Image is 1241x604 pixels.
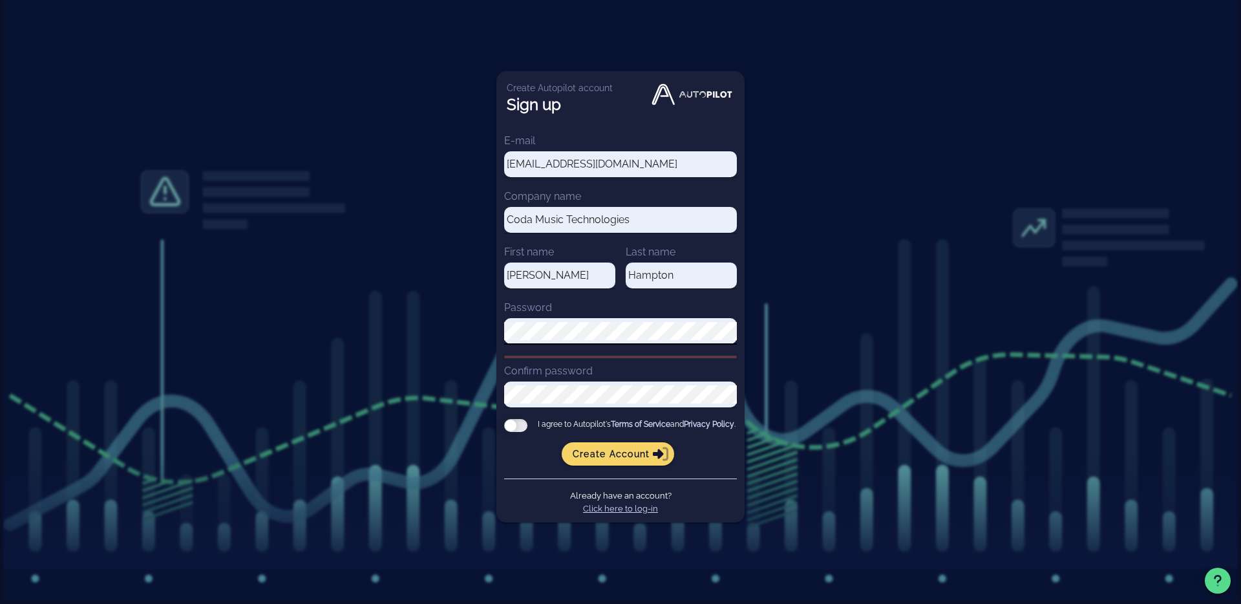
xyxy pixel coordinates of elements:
[626,246,675,258] label: Last name
[507,81,613,94] p: Create Autopilot account
[583,504,658,513] a: Click here to log-in
[611,420,670,429] a: Terms of Service
[504,246,554,258] label: First name
[538,419,736,432] span: I agree to Autopilot's and .
[684,420,734,429] a: Privacy Policy
[504,190,581,202] label: Company name
[562,442,675,466] button: Create account
[504,135,535,147] label: E-mail
[507,94,613,115] h1: Sign up
[504,479,737,515] div: Already have an account?
[572,448,664,460] span: Create account
[504,301,552,314] label: Password
[650,81,734,107] img: Autopilot
[504,365,593,377] label: Confirm password
[1205,568,1231,594] button: Support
